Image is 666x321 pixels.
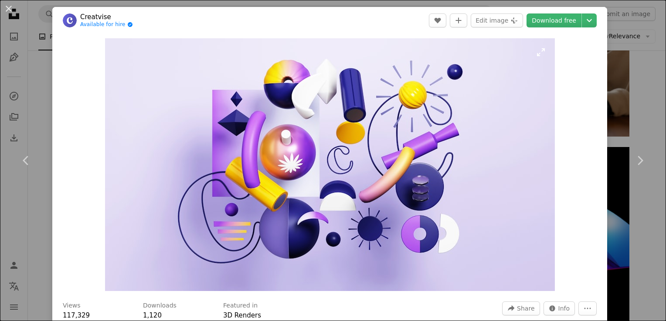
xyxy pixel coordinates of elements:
[614,119,666,202] a: Next
[63,311,90,319] span: 117,329
[105,38,555,291] button: Zoom in on this image
[80,13,133,21] a: Creatvise
[578,301,597,315] button: More Actions
[450,13,467,27] button: Add to Collection
[80,21,133,28] a: Available for hire
[582,13,597,27] button: Choose download size
[105,38,555,291] img: A purple and white wall with a purple and yellow design on it
[223,301,258,310] h3: Featured in
[544,301,575,315] button: Stats about this image
[558,302,570,315] span: Info
[143,301,177,310] h3: Downloads
[517,302,534,315] span: Share
[471,13,523,27] button: Edit image
[502,301,540,315] button: Share this image
[63,13,77,27] img: Go to Creatvise's profile
[429,13,446,27] button: Like
[527,13,581,27] a: Download free
[143,311,162,319] span: 1,120
[223,311,261,319] a: 3D Renders
[63,301,81,310] h3: Views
